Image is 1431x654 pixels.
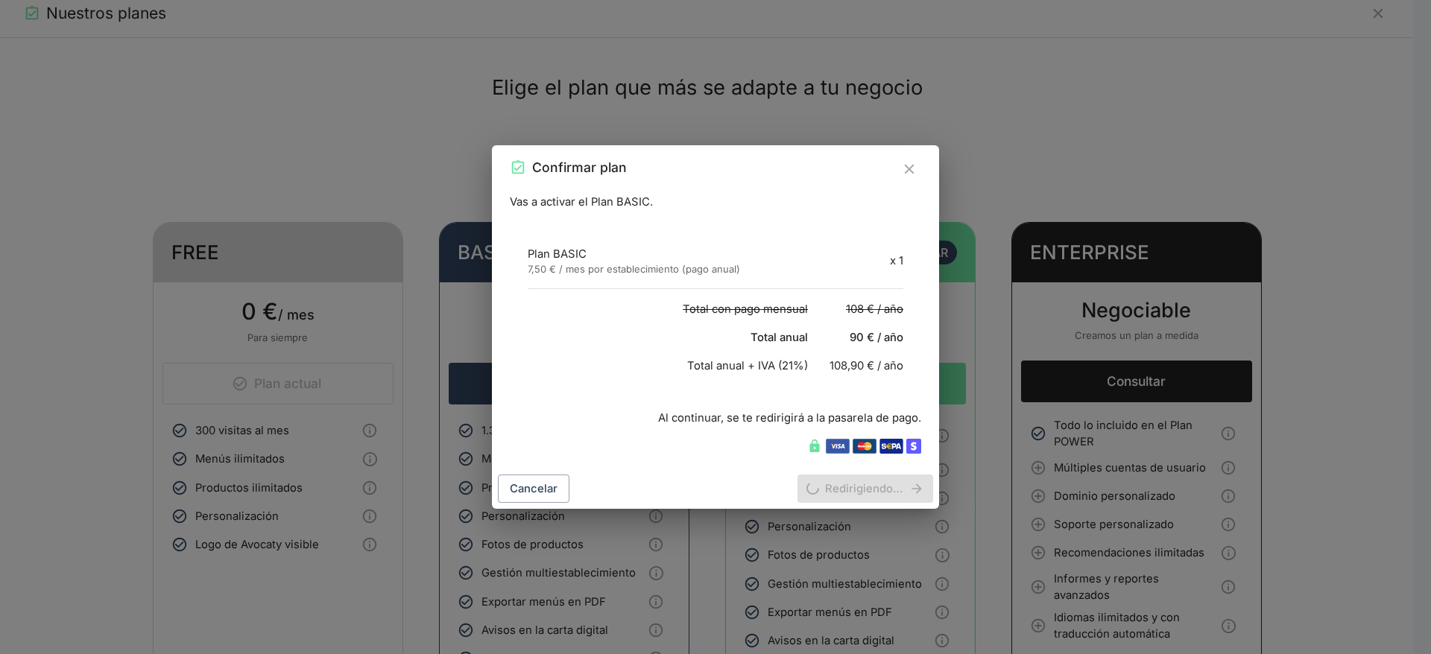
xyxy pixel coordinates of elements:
[814,329,903,346] p: 90 € / año
[814,358,903,374] p: 108,90 € / año
[510,194,921,210] p: Vas a activar el Plan BASIC.
[528,358,808,374] p: Total anual + IVA (21%)
[868,246,903,276] div: x 1
[897,157,921,181] button: Cerrar
[510,410,921,426] p: Al continuar, se te redirigirá a la pasarela de pago.
[528,246,862,262] p: Plan BASIC
[826,439,850,454] img: Visa
[853,439,876,454] img: Mastercard
[906,439,921,454] img: Stripe
[532,157,627,178] h2: Confirmar plan
[528,301,808,317] p: Total con pago mensual
[814,301,903,317] p: 108 € / año
[528,262,862,276] p: 7,50 € / mes por establecimiento (pago anual)
[498,474,569,503] button: Cancelar
[528,329,808,346] p: Total anual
